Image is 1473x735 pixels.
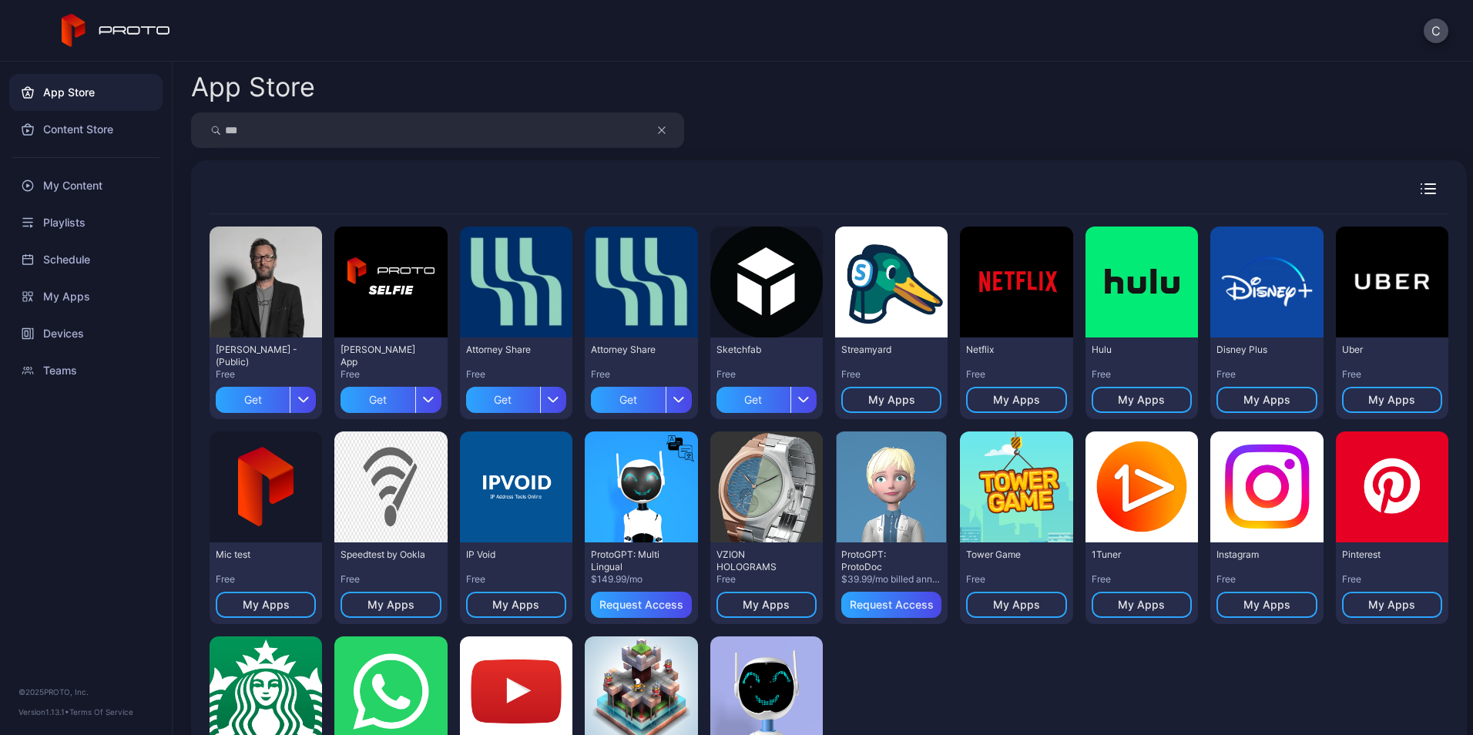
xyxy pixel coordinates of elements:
span: Version 1.13.1 • [18,707,69,717]
div: My Apps [243,599,290,611]
div: My Apps [1368,599,1415,611]
div: Free [216,573,316,586]
div: My Apps [1368,394,1415,406]
button: Request Access [591,592,691,618]
a: Schedule [9,241,163,278]
div: Attorney Share [591,344,676,356]
div: ProtoGPT: Multi Lingual [591,549,676,573]
div: IP Void [466,549,551,561]
button: My Apps [1216,387,1317,413]
div: Free [1092,573,1192,586]
div: Request Access [599,599,683,611]
div: © 2025 PROTO, Inc. [18,686,153,698]
button: My Apps [1092,592,1192,618]
button: My Apps [341,592,441,618]
a: My Apps [9,278,163,315]
div: Free [1342,573,1442,586]
div: My Apps [367,599,414,611]
div: Free [591,368,691,381]
div: My Apps [743,599,790,611]
div: My Apps [993,599,1040,611]
button: My Apps [216,592,316,618]
div: Get [591,387,665,413]
div: Tower Game [966,549,1051,561]
div: Attorney Share [466,344,551,356]
div: VZION HOLOGRAMS [716,549,801,573]
div: Free [966,368,1066,381]
div: Free [1216,573,1317,586]
button: Get [716,381,817,413]
a: Playlists [9,204,163,241]
div: My Apps [1243,599,1290,611]
button: Get [216,381,316,413]
div: Get [216,387,290,413]
button: C [1424,18,1448,43]
div: Free [841,368,941,381]
div: Uber [1342,344,1427,356]
div: Instagram [1216,549,1301,561]
button: My Apps [1342,592,1442,618]
div: Speedtest by Ookla [341,549,425,561]
button: Get [591,381,691,413]
button: My Apps [466,592,566,618]
div: Free [466,368,566,381]
button: My Apps [841,387,941,413]
button: Get [466,381,566,413]
div: Free [966,573,1066,586]
button: Request Access [841,592,941,618]
div: Free [1342,368,1442,381]
div: David Selfie App [341,344,425,368]
div: ProtoGPT: ProtoDoc [841,549,926,573]
div: My Apps [993,394,1040,406]
a: My Content [9,167,163,204]
button: My Apps [716,592,817,618]
div: My Apps [1118,394,1165,406]
div: Streamyard [841,344,926,356]
button: Get [341,381,441,413]
a: Teams [9,352,163,389]
div: David N Persona - (Public) [216,344,300,368]
div: My Apps [1243,394,1290,406]
div: Pinterest [1342,549,1427,561]
div: Netflix [966,344,1051,356]
a: App Store [9,74,163,111]
div: Sketchfab [716,344,801,356]
div: Free [341,368,441,381]
a: Content Store [9,111,163,148]
div: Free [341,573,441,586]
div: Free [466,573,566,586]
div: Free [1216,368,1317,381]
div: Request Access [850,599,934,611]
button: My Apps [1216,592,1317,618]
div: Get [341,387,414,413]
a: Devices [9,315,163,352]
div: Mic test [216,549,300,561]
div: Free [216,368,316,381]
div: My Apps [1118,599,1165,611]
div: My Apps [492,599,539,611]
div: 1Tuner [1092,549,1176,561]
div: Hulu [1092,344,1176,356]
div: $39.99/mo billed annually [841,573,941,586]
div: Free [716,368,817,381]
div: Free [1092,368,1192,381]
button: My Apps [966,592,1066,618]
div: Get [466,387,540,413]
button: My Apps [1092,387,1192,413]
button: My Apps [1342,387,1442,413]
div: $149.99/mo [591,573,691,586]
a: Terms Of Service [69,707,133,717]
div: Get [716,387,790,413]
div: My Apps [868,394,915,406]
div: App Store [191,74,315,100]
div: Disney Plus [1216,344,1301,356]
button: My Apps [966,387,1066,413]
div: Free [716,573,817,586]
